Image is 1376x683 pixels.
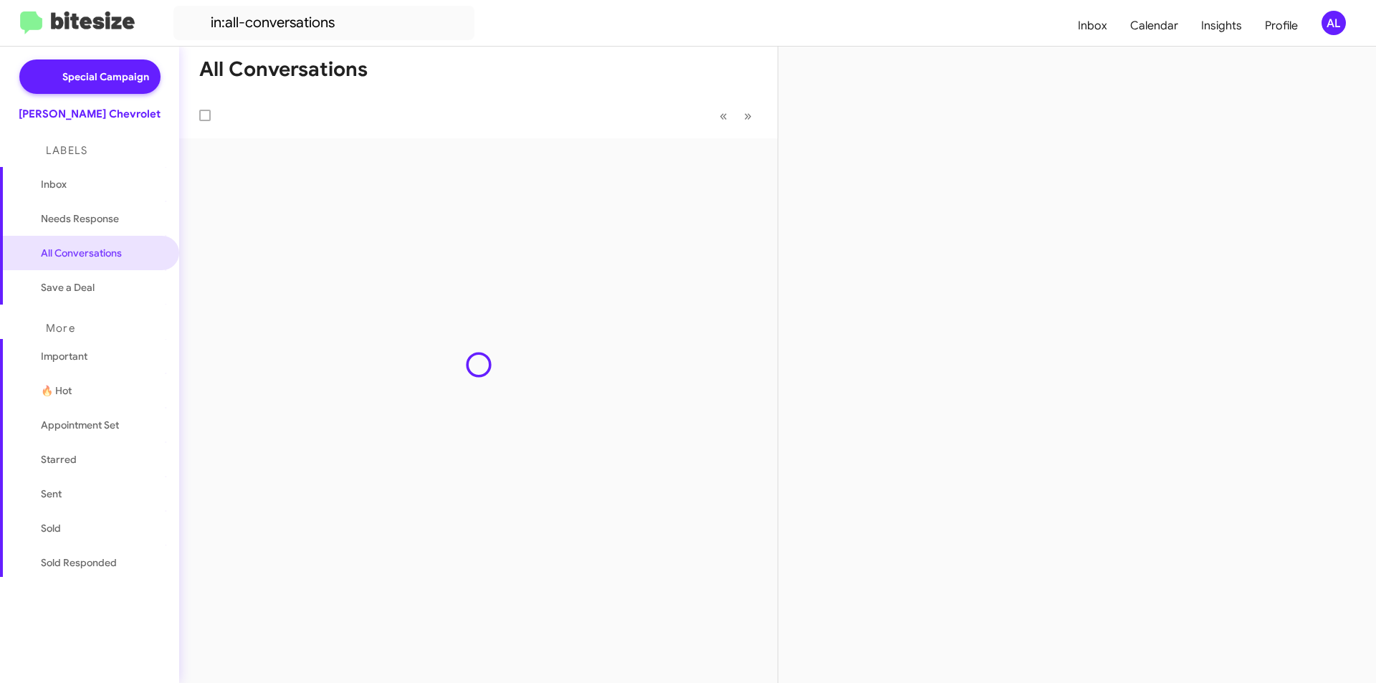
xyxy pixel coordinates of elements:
a: Calendar [1119,5,1190,47]
span: Important [41,349,163,363]
span: All Conversations [41,246,122,260]
span: Sent [41,487,62,501]
a: Inbox [1066,5,1119,47]
span: Sold Responded [41,555,117,570]
span: « [720,107,727,125]
a: Special Campaign [19,59,161,94]
span: Special Campaign [62,70,149,84]
span: Starred [41,452,77,467]
span: Sold [41,521,61,535]
button: Next [735,101,760,130]
span: Appointment Set [41,418,119,432]
span: 🔥 Hot [41,383,72,398]
div: AL [1322,11,1346,35]
div: [PERSON_NAME] Chevrolet [19,107,161,121]
button: Previous [711,101,736,130]
button: AL [1309,11,1360,35]
a: Insights [1190,5,1253,47]
span: Needs Response [41,211,163,226]
a: Profile [1253,5,1309,47]
h1: All Conversations [199,58,368,81]
span: Labels [46,144,87,157]
nav: Page navigation example [712,101,760,130]
span: » [744,107,752,125]
span: Save a Deal [41,280,95,295]
input: Search [173,6,474,40]
span: More [46,322,75,335]
span: Inbox [41,177,163,191]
